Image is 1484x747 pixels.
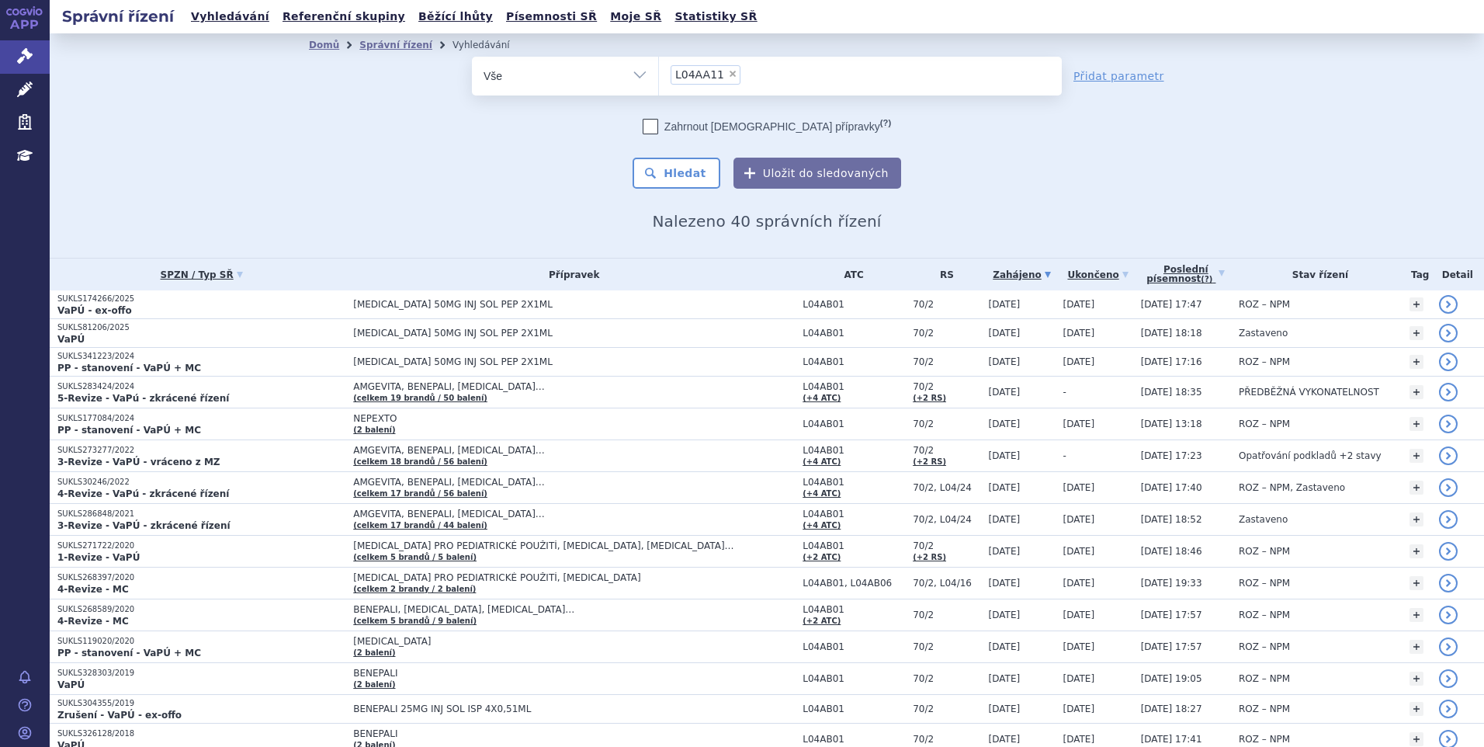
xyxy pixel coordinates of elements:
span: L04AB01, L04AB06 [803,578,905,589]
a: + [1409,449,1423,463]
span: 70/2 [913,704,980,714]
a: (2 balení) [353,426,395,434]
p: SUKLS271722/2020 [57,540,345,551]
span: L04AB01 [803,704,905,714]
a: Poslednípísemnost(?) [1141,259,1231,290]
span: 70/2, L04/24 [913,514,980,525]
a: Vyhledávání [186,6,274,27]
a: detail [1439,700,1458,718]
p: SUKLS326128/2018 [57,728,345,739]
a: detail [1439,383,1458,401]
span: PŘEDBĚŽNÁ VYKONATELNOST [1239,387,1379,398]
span: L04AB01 [803,477,905,488]
th: Tag [1402,259,1431,290]
span: NEPEXTO [353,413,741,424]
span: [MEDICAL_DATA] 50MG INJ SOL PEP 2X1ML [353,328,741,339]
a: Běžící lhůty [414,6,498,27]
span: ROZ – NPM [1239,734,1290,745]
span: 70/2 [913,328,980,339]
a: (+4 ATC) [803,489,841,498]
span: ROZ – NPM [1239,419,1290,429]
span: × [728,69,737,78]
span: - [1063,387,1066,398]
strong: VaPÚ - ex-offo [57,305,132,316]
p: SUKLS81206/2025 [57,322,345,333]
span: [DATE] [989,482,1021,493]
span: [DATE] [1063,673,1094,684]
span: ROZ – NPM [1239,356,1290,367]
p: SUKLS177084/2024 [57,413,345,424]
span: [DATE] 17:23 [1141,450,1202,461]
span: BENEPALI 25MG INJ SOL ISP 4X0,51ML [353,704,741,714]
span: 70/2 [913,299,980,310]
a: (celkem 2 brandy / 2 balení) [353,585,476,593]
abbr: (?) [1201,275,1212,284]
a: (celkem 17 brandů / 56 balení) [353,489,487,498]
span: Opatřování podkladů +2 stavy [1239,450,1382,461]
span: [MEDICAL_DATA] PRO PEDIATRICKÉ POUŽITÍ, [MEDICAL_DATA] [353,572,741,583]
span: [DATE] [989,419,1021,429]
a: (+2 RS) [913,457,946,466]
span: L04AB01 [803,445,905,456]
span: [DATE] 18:18 [1141,328,1202,339]
a: (celkem 19 brandů / 50 balení) [353,394,487,402]
span: [DATE] [989,704,1021,714]
span: [DATE] [1063,546,1094,557]
a: (+2 ATC) [803,617,841,625]
p: SUKLS286848/2021 [57,509,345,519]
span: L04AA11 [675,69,724,80]
a: SPZN / Typ SŘ [57,264,345,286]
li: Vyhledávání [452,33,530,57]
a: Ukončeno [1063,264,1132,286]
span: L04AB01 [803,604,905,615]
strong: 4-Revize - MC [57,616,129,627]
a: Zahájeno [989,264,1056,286]
span: 70/2 [913,641,980,652]
span: [DATE] 18:46 [1141,546,1202,557]
a: detail [1439,638,1458,656]
strong: Zrušení - VaPÚ - ex-offo [57,710,182,721]
input: L04AA11 [745,64,754,84]
a: + [1409,672,1423,686]
a: + [1409,732,1423,746]
span: - [1063,450,1066,461]
span: L04AB01 [803,381,905,392]
span: [DATE] 17:16 [1141,356,1202,367]
span: [MEDICAL_DATA] PRO PEDIATRICKÉ POUŽITÍ, [MEDICAL_DATA], [MEDICAL_DATA]… [353,540,741,551]
a: Domů [309,40,339,50]
span: [DATE] [1063,514,1094,525]
a: Moje SŘ [605,6,666,27]
a: detail [1439,669,1458,688]
span: [DATE] [1063,641,1094,652]
a: detail [1439,295,1458,314]
a: detail [1439,606,1458,624]
span: ROZ – NPM [1239,704,1290,714]
span: 70/2 [913,381,980,392]
p: SUKLS341223/2024 [57,351,345,362]
span: L04AB01 [803,299,905,310]
p: SUKLS268397/2020 [57,572,345,583]
span: [DATE] 13:18 [1141,419,1202,429]
span: Zastaveno [1239,328,1288,339]
span: L04AB01 [803,673,905,684]
th: RS [905,259,980,290]
a: Správní řízení [359,40,432,50]
span: [DATE] [1063,356,1094,367]
a: + [1409,385,1423,399]
strong: PP - stanovení - VaPÚ + MC [57,363,201,373]
span: ROZ – NPM [1239,578,1290,589]
span: [DATE] [989,641,1021,652]
span: [DATE] [989,356,1021,367]
span: AMGEVITA, BENEPALI, [MEDICAL_DATA]… [353,477,741,488]
span: ROZ – NPM [1239,610,1290,620]
strong: VaPÚ [57,334,85,345]
span: [DATE] 17:57 [1141,610,1202,620]
span: [DATE] [989,578,1021,589]
p: SUKLS283424/2024 [57,381,345,392]
a: + [1409,481,1423,495]
span: [DATE] 18:27 [1141,704,1202,714]
strong: PP - stanovení - VaPÚ + MC [57,648,201,658]
a: (celkem 5 brandů / 9 balení) [353,617,477,625]
span: ROZ – NPM [1239,673,1290,684]
span: L04AB01 [803,509,905,519]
